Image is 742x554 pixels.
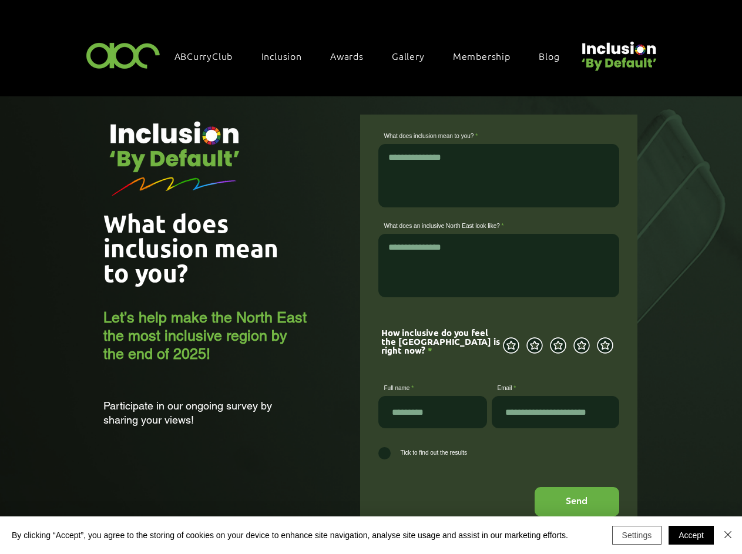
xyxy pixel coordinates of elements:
[535,487,619,516] button: Send
[103,399,272,426] span: Participate in our ongoing survey by sharing your views!
[378,385,487,391] label: Full name
[256,43,320,68] div: Inclusion
[721,526,735,545] button: Close
[566,495,587,508] span: Send
[103,309,307,362] span: Let’s help make the North East the most inclusive region by the end of 2025!
[401,449,468,456] span: Tick to find out the results
[447,43,528,68] a: Membership
[378,133,619,139] label: What does inclusion mean to you?
[324,43,381,68] div: Awards
[492,385,619,391] label: Email
[378,223,619,229] label: What does an inclusive North East look like?
[12,530,568,540] span: By clicking “Accept”, you agree to the storing of cookies on your device to enhance site navigati...
[453,49,511,62] span: Membership
[539,49,559,62] span: Blog
[533,43,577,68] a: Blog
[169,43,578,68] nav: Site
[79,103,270,211] img: Untitled design (22).png
[669,526,714,545] button: Accept
[103,207,278,288] span: What does inclusion mean to you?
[169,43,251,68] a: ABCurryClub
[612,526,662,545] button: Settings
[330,49,364,62] span: Awards
[578,32,659,72] img: Untitled design (22).png
[721,528,735,542] img: Close
[381,328,502,355] div: How inclusive do you feel the [GEOGRAPHIC_DATA] is right now?
[392,49,425,62] span: Gallery
[174,49,233,62] span: ABCurryClub
[83,38,164,72] img: ABC-Logo-Blank-Background-01-01-2.png
[261,49,302,62] span: Inclusion
[386,43,442,68] a: Gallery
